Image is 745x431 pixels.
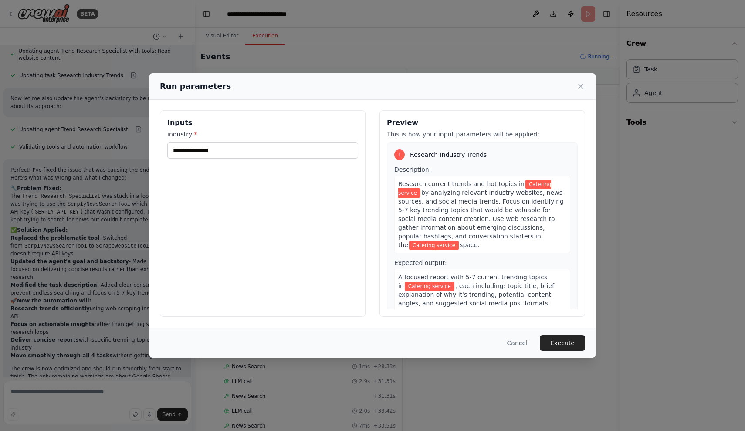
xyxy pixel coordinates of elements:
[398,180,551,198] span: Variable: industry
[405,282,454,291] span: Variable: industry
[394,166,431,173] span: Description:
[167,118,358,128] h3: Inputs
[540,335,585,351] button: Execute
[167,130,358,139] label: industry
[398,274,547,289] span: A focused report with 5-7 current trending topics in
[398,180,525,187] span: Research current trends and hot topics in
[398,282,554,316] span: , each including: topic title, brief explanation of why it's trending, potential content angles, ...
[500,335,535,351] button: Cancel
[387,130,578,139] p: This is how your input parameters will be applied:
[398,189,564,248] span: by analyzing relevant industry websites, news sources, and social media trends. Focus on identify...
[394,149,405,160] div: 1
[409,241,459,250] span: Variable: industry
[387,118,578,128] h3: Preview
[410,150,487,159] span: Research Industry Trends
[160,80,231,92] h2: Run parameters
[460,241,480,248] span: space.
[394,259,447,266] span: Expected output:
